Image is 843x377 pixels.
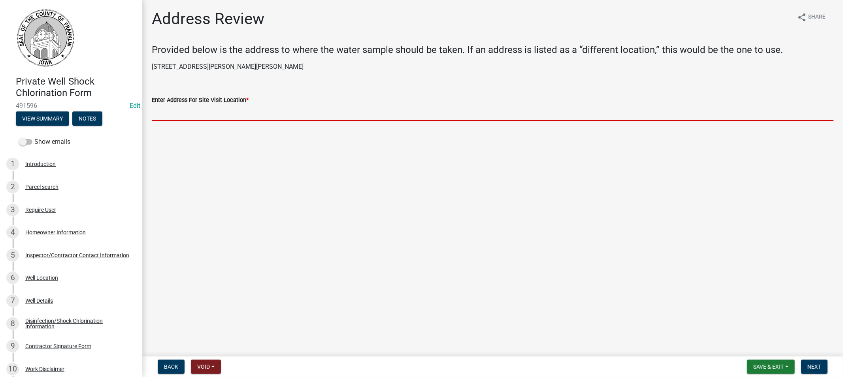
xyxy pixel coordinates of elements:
wm-modal-confirm: Notes [72,116,102,122]
div: Contractor Signature Form [25,343,91,349]
span: Share [808,13,826,22]
button: Void [191,360,221,374]
div: Well Location [25,275,58,281]
div: Parcel search [25,184,58,190]
div: 7 [6,294,19,307]
i: share [797,13,807,22]
button: Back [158,360,185,374]
button: Save & Exit [747,360,795,374]
div: 1 [6,158,19,170]
div: Disinfection/Shock Chlorination Information [25,318,130,329]
div: 10 [6,363,19,375]
h4: Private Well Shock Chlorination Form [16,76,136,99]
label: Enter Address For Site Visit Location [152,98,249,103]
button: Next [801,360,828,374]
h4: Provided below is the address to where the water sample should be taken. If an address is listed ... [152,44,834,56]
div: 3 [6,204,19,216]
div: 6 [6,271,19,284]
div: 5 [6,249,19,262]
div: Well Details [25,298,53,303]
span: 491596 [16,102,126,109]
span: Void [197,364,210,370]
span: Back [164,364,178,370]
div: 9 [6,340,19,352]
div: Inspector/Contractor Contact Information [25,253,129,258]
img: Franklin County, Iowa [16,8,75,68]
span: Save & Exit [753,364,784,370]
div: Work Disclaimer [25,366,64,372]
span: Next [807,364,821,370]
div: Homeowner Information [25,230,86,235]
button: shareShare [791,9,832,25]
div: Require User [25,207,56,213]
div: Introduction [25,161,56,167]
wm-modal-confirm: Edit Application Number [130,102,140,109]
button: Notes [72,111,102,126]
div: 8 [6,317,19,330]
p: [STREET_ADDRESS][PERSON_NAME][PERSON_NAME] [152,62,834,72]
h1: Address Review [152,9,264,28]
div: 4 [6,226,19,239]
div: 2 [6,181,19,193]
label: Show emails [19,137,70,147]
button: View Summary [16,111,69,126]
wm-modal-confirm: Summary [16,116,69,122]
a: Edit [130,102,140,109]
